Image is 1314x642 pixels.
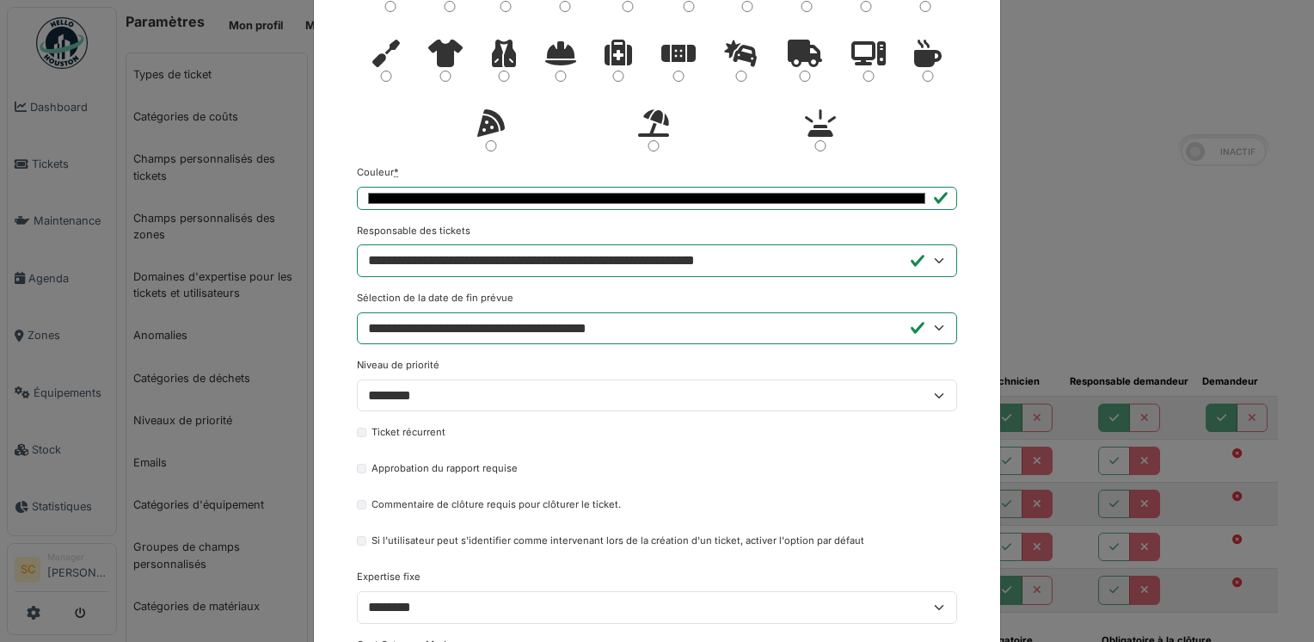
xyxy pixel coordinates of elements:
label: Si l'utilisateur peut s'identifier comme intervenant lors de la création d'un ticket, activer l'o... [371,534,864,548]
label: Approbation du rapport requise [371,461,518,476]
label: Sélection de la date de fin prévue [357,291,513,306]
label: Responsable des tickets [357,224,470,238]
label: Commentaire de clôture requis pour clôturer le ticket. [371,497,621,512]
abbr: Requis [394,166,399,178]
label: Ticket récurrent [371,425,445,440]
label: Niveau de priorité [357,358,439,373]
label: Expertise fixe [357,570,421,584]
label: Couleur [357,165,399,180]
